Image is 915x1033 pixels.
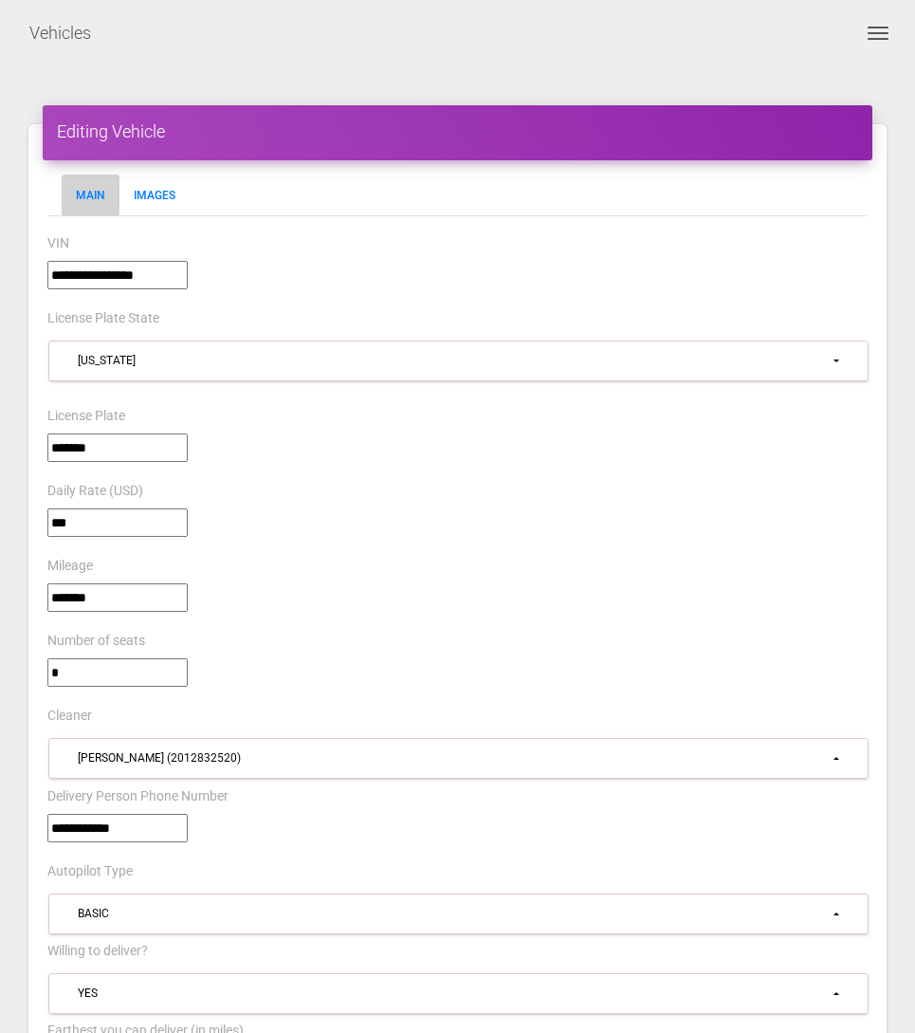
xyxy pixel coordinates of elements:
[119,175,190,216] a: Images
[78,750,831,766] div: [PERSON_NAME] (2012832520)
[48,341,869,381] button: New York
[47,632,145,651] label: Number of seats
[78,986,831,1002] div: Yes
[855,22,901,45] button: Toggle navigation
[47,942,148,961] label: Willing to deliver?
[47,862,133,881] label: Autopilot Type
[47,787,229,806] label: Delivery Person Phone Number
[48,738,869,779] button: Julio Queirolo (2012832520)
[47,234,69,253] label: VIN
[48,894,869,934] button: Basic
[29,9,91,57] a: Vehicles
[78,906,831,922] div: Basic
[57,120,858,143] h4: Editing Vehicle
[47,407,125,426] label: License Plate
[47,309,159,328] label: License Plate State
[47,482,143,501] label: Daily Rate (USD)
[78,353,831,369] div: [US_STATE]
[47,557,93,576] label: Mileage
[47,707,92,726] label: Cleaner
[62,175,119,216] a: Main
[48,973,869,1014] button: Yes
